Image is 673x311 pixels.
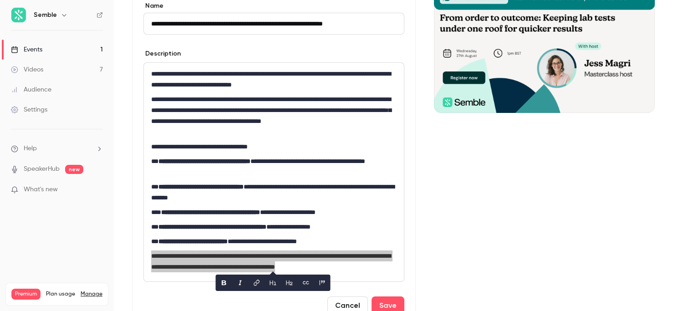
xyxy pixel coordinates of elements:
button: link [250,275,264,290]
div: Settings [11,105,47,114]
button: blockquote [315,275,330,290]
div: Audience [11,85,51,94]
li: help-dropdown-opener [11,144,103,153]
label: Name [143,1,404,10]
div: Events [11,45,42,54]
span: Plan usage [46,291,75,298]
span: What's new [24,185,58,194]
h6: Semble [34,10,57,20]
span: new [65,165,83,174]
div: editor [144,63,404,281]
img: Semble [11,8,26,22]
button: italic [233,275,248,290]
button: bold [217,275,231,290]
label: Description [143,49,181,58]
span: Help [24,144,37,153]
span: Premium [11,289,41,300]
a: SpeakerHub [24,164,60,174]
section: description [143,62,404,282]
div: Videos [11,65,43,74]
a: Manage [81,291,102,298]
